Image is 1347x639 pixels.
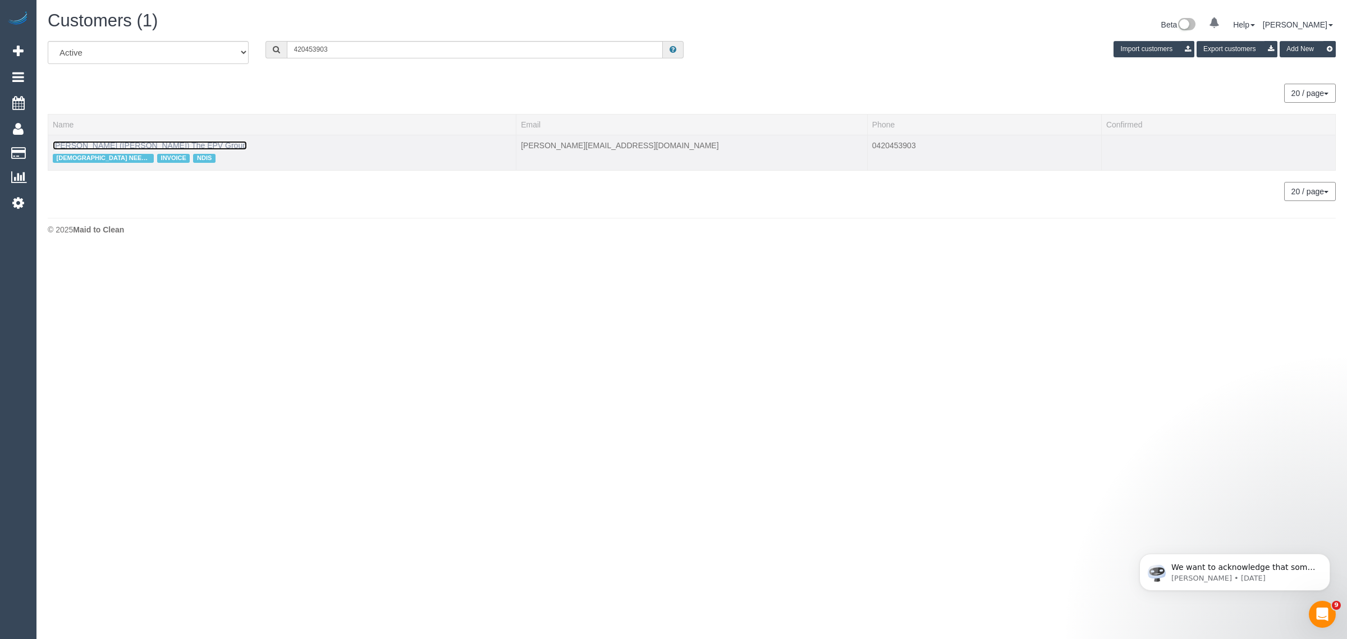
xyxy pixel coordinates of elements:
[1285,84,1336,103] nav: Pagination navigation
[867,114,1101,135] th: Phone
[1309,601,1336,628] iframe: Intercom live chat
[7,11,29,27] img: Automaid Logo
[48,135,516,170] td: Name
[48,114,516,135] th: Name
[867,135,1101,170] td: Phone
[1284,84,1336,103] button: 20 / page
[516,135,868,170] td: Email
[1161,20,1196,29] a: Beta
[53,151,511,166] div: Tags
[157,154,190,163] span: INVOICE
[49,33,193,186] span: We want to acknowledge that some users may be experiencing lag or slower performance in our softw...
[516,114,868,135] th: Email
[73,225,124,234] strong: Maid to Clean
[53,154,154,163] span: [DEMOGRAPHIC_DATA] NEEDED
[1197,41,1277,57] button: Export customers
[49,43,194,53] p: Message from Ellie, sent 3d ago
[1280,41,1336,57] button: Add New
[1101,114,1335,135] th: Confirmed
[1285,182,1336,201] nav: Pagination navigation
[287,41,663,58] input: Search customers ...
[1233,20,1255,29] a: Help
[1122,530,1347,609] iframe: Intercom notifications message
[1101,135,1335,170] td: Confirmed
[1284,182,1336,201] button: 20 / page
[48,11,158,30] span: Customers (1)
[193,154,215,163] span: NDIS
[1177,18,1195,33] img: New interface
[1114,41,1194,57] button: Import customers
[53,141,247,150] a: [PERSON_NAME] ([PERSON_NAME]) The EPV Group
[48,224,1336,235] div: © 2025
[1332,601,1341,610] span: 9
[1263,20,1333,29] a: [PERSON_NAME]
